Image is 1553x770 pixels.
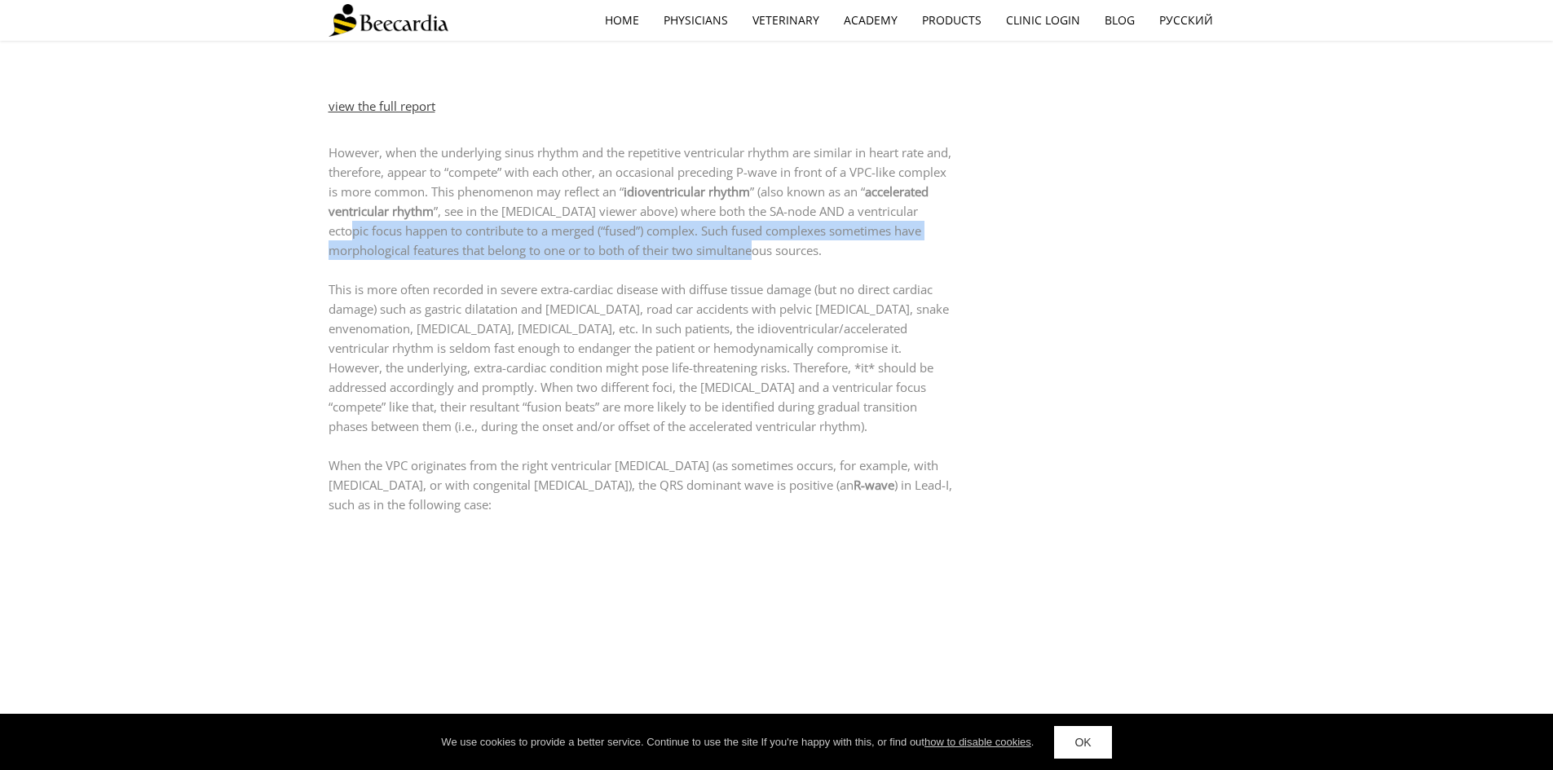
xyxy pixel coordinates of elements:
a: Blog [1092,2,1147,39]
a: Products [910,2,994,39]
div: We use cookies to provide a better service. Continue to use the site If you're happy with this, o... [441,734,1034,750]
span: R-wave [854,477,894,493]
p: However, when the underlying sinus rhythm and the repetitive ventricular rhythm are similar in he... [329,143,956,260]
p: This is more often recorded in severe extra-cardiac disease with diffuse tissue damage (but no di... [329,279,956,436]
a: home [593,2,651,39]
a: view the full report [329,98,435,114]
a: how to disable cookies [924,736,1031,748]
a: Physicians [651,2,740,39]
p: When the VPC originates from the right ventricular [MEDICAL_DATA] (as sometimes occurs, for examp... [329,455,956,514]
img: Beecardia [329,4,448,37]
span: idioventricular rhythm [624,183,750,200]
a: OK [1054,726,1111,759]
a: Veterinary [740,2,832,39]
a: Русский [1147,2,1225,39]
span: accelerated ventricular rhythm [329,183,929,219]
a: Academy [832,2,910,39]
a: Clinic Login [994,2,1092,39]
